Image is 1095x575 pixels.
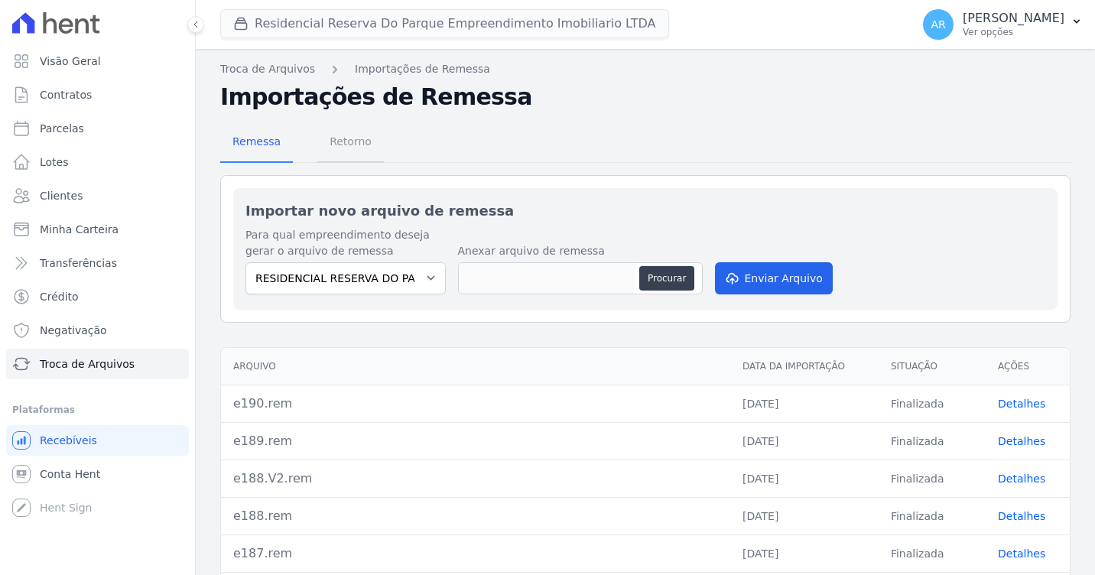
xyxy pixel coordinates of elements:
[40,222,119,237] span: Minha Carteira
[12,401,183,419] div: Plataformas
[220,61,1071,77] nav: Breadcrumb
[40,121,84,136] span: Parcelas
[245,200,1045,221] h2: Importar novo arquivo de remessa
[6,46,189,76] a: Visão Geral
[40,323,107,338] span: Negativação
[730,385,879,422] td: [DATE]
[6,349,189,379] a: Troca de Arquivos
[40,433,97,448] span: Recebíveis
[220,9,669,38] button: Residencial Reserva Do Parque Empreendimento Imobiliario LTDA
[40,188,83,203] span: Clientes
[998,398,1045,410] a: Detalhes
[931,19,945,30] span: AR
[879,497,986,534] td: Finalizada
[40,87,92,102] span: Contratos
[6,459,189,489] a: Conta Hent
[40,356,135,372] span: Troca de Arquivos
[6,80,189,110] a: Contratos
[233,432,718,450] div: e189.rem
[233,544,718,563] div: e187.rem
[639,266,694,291] button: Procurar
[879,460,986,497] td: Finalizada
[6,248,189,278] a: Transferências
[879,348,986,385] th: Situação
[730,348,879,385] th: Data da Importação
[6,281,189,312] a: Crédito
[730,460,879,497] td: [DATE]
[998,510,1045,522] a: Detalhes
[233,395,718,413] div: e190.rem
[40,466,100,482] span: Conta Hent
[730,534,879,572] td: [DATE]
[6,214,189,245] a: Minha Carteira
[998,547,1045,560] a: Detalhes
[221,348,730,385] th: Arquivo
[320,126,381,157] span: Retorno
[6,113,189,144] a: Parcelas
[458,243,703,259] label: Anexar arquivo de remessa
[6,180,189,211] a: Clientes
[879,385,986,422] td: Finalizada
[963,11,1064,26] p: [PERSON_NAME]
[986,348,1070,385] th: Ações
[879,534,986,572] td: Finalizada
[317,123,384,163] a: Retorno
[911,3,1095,46] button: AR [PERSON_NAME] Ver opções
[40,154,69,170] span: Lotes
[233,469,718,488] div: e188.V2.rem
[963,26,1064,38] p: Ver opções
[233,507,718,525] div: e188.rem
[245,227,446,259] label: Para qual empreendimento deseja gerar o arquivo de remessa
[730,497,879,534] td: [DATE]
[220,61,315,77] a: Troca de Arquivos
[40,289,79,304] span: Crédito
[6,425,189,456] a: Recebíveis
[220,83,1071,111] h2: Importações de Remessa
[879,422,986,460] td: Finalizada
[6,147,189,177] a: Lotes
[6,315,189,346] a: Negativação
[355,61,490,77] a: Importações de Remessa
[40,255,117,271] span: Transferências
[998,473,1045,485] a: Detalhes
[220,123,384,163] nav: Tab selector
[998,435,1045,447] a: Detalhes
[730,422,879,460] td: [DATE]
[40,54,101,69] span: Visão Geral
[223,126,290,157] span: Remessa
[220,123,293,163] a: Remessa
[715,262,833,294] button: Enviar Arquivo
